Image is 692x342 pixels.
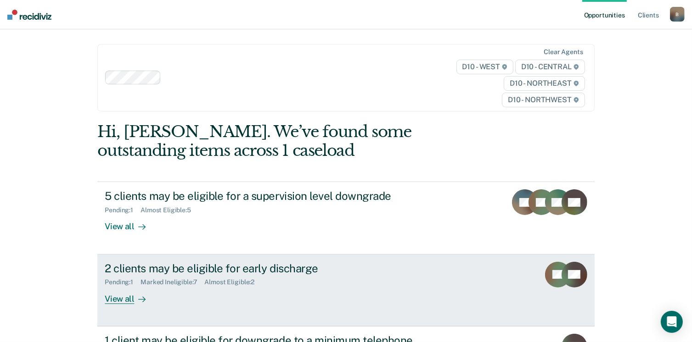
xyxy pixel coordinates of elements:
div: Hi, [PERSON_NAME]. We’ve found some outstanding items across 1 caseload [97,122,495,160]
div: Clear agents [544,48,583,56]
img: Recidiviz [7,10,51,20]
span: D10 - WEST [456,60,513,74]
a: 5 clients may be eligible for a supervision level downgradePending:1Almost Eligible:5View all [97,182,594,254]
div: 5 clients may be eligible for a supervision level downgrade [105,189,427,203]
div: Open Intercom Messenger [661,311,683,333]
span: D10 - CENTRAL [515,60,585,74]
a: 2 clients may be eligible for early dischargePending:1Marked Ineligible:7Almost Eligible:2View all [97,254,594,326]
div: View all [105,214,156,232]
div: Marked Ineligible : 7 [141,278,204,286]
div: Pending : 1 [105,278,141,286]
div: Almost Eligible : 5 [141,206,198,214]
div: Almost Eligible : 2 [205,278,262,286]
span: D10 - NORTHWEST [502,93,585,107]
button: B [670,7,685,22]
div: Pending : 1 [105,206,141,214]
span: D10 - NORTHEAST [504,76,585,91]
div: View all [105,286,156,304]
div: 2 clients may be eligible for early discharge [105,262,427,275]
